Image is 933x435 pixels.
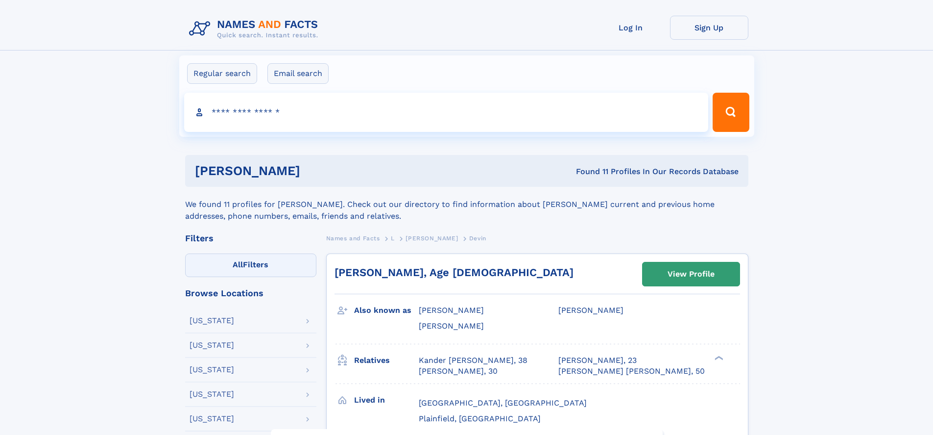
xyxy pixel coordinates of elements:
h3: Also known as [354,302,419,319]
span: Plainfield, [GEOGRAPHIC_DATA] [419,414,541,423]
a: Names and Facts [326,232,380,244]
span: All [233,260,243,269]
span: L [391,235,395,242]
span: [PERSON_NAME] [406,235,458,242]
span: Devin [469,235,486,242]
span: [GEOGRAPHIC_DATA], [GEOGRAPHIC_DATA] [419,398,587,408]
h3: Relatives [354,352,419,369]
a: View Profile [643,262,740,286]
div: [US_STATE] [190,390,234,398]
a: Kander [PERSON_NAME], 38 [419,355,527,366]
div: [US_STATE] [190,341,234,349]
label: Regular search [187,63,257,84]
span: [PERSON_NAME] [558,306,623,315]
a: [PERSON_NAME], 23 [558,355,637,366]
a: [PERSON_NAME] [406,232,458,244]
div: Browse Locations [185,289,316,298]
input: search input [184,93,709,132]
a: Log In [592,16,670,40]
div: Found 11 Profiles In Our Records Database [438,166,739,177]
h1: [PERSON_NAME] [195,165,438,177]
div: We found 11 profiles for [PERSON_NAME]. Check out our directory to find information about [PERSON... [185,187,748,222]
button: Search Button [713,93,749,132]
div: ❯ [712,355,724,361]
div: Filters [185,234,316,243]
div: [US_STATE] [190,415,234,423]
a: [PERSON_NAME] [PERSON_NAME], 50 [558,366,705,377]
a: [PERSON_NAME], 30 [419,366,498,377]
div: View Profile [668,263,715,285]
a: [PERSON_NAME], Age [DEMOGRAPHIC_DATA] [335,266,574,279]
h3: Lived in [354,392,419,409]
span: [PERSON_NAME] [419,306,484,315]
label: Filters [185,254,316,277]
span: [PERSON_NAME] [419,321,484,331]
div: [US_STATE] [190,317,234,325]
a: L [391,232,395,244]
div: [US_STATE] [190,366,234,374]
img: Logo Names and Facts [185,16,326,42]
label: Email search [267,63,329,84]
a: Sign Up [670,16,748,40]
